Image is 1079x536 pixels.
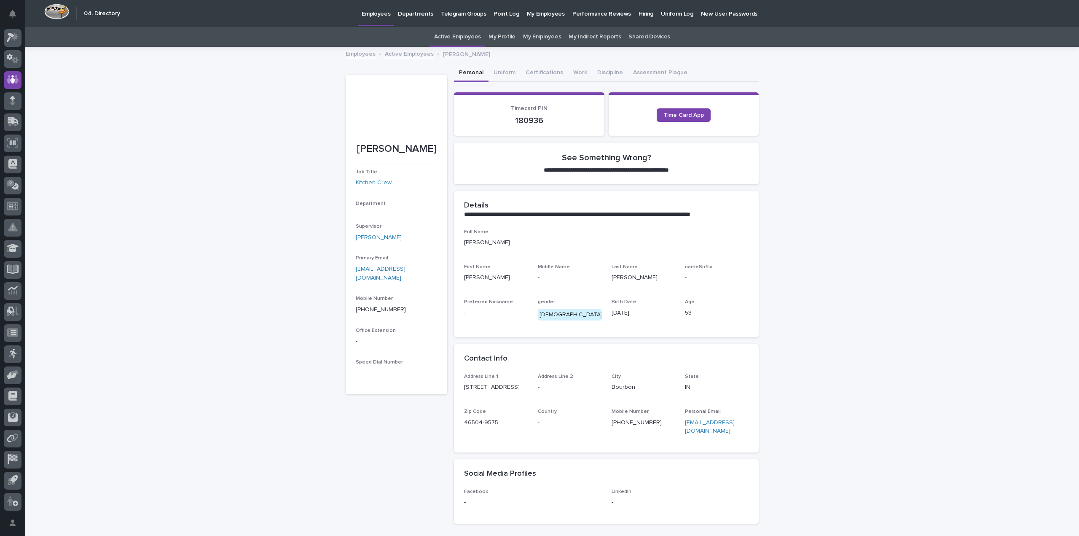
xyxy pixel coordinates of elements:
[538,418,601,427] p: -
[464,409,486,414] span: Zip Code
[11,10,21,24] div: Notifications
[628,27,670,47] a: Shared Devices
[454,65,489,82] button: Personal
[464,309,528,318] p: -
[464,374,498,379] span: Address Line 1
[538,273,601,282] p: -
[612,264,638,269] span: Last Name
[663,112,704,118] span: Time Card App
[464,264,491,269] span: First Name
[356,369,437,377] p: -
[356,178,392,187] a: Kitchen Crew
[464,383,528,392] p: [STREET_ADDRESS]
[538,264,570,269] span: Middle Name
[464,229,489,234] span: Full Name
[489,65,521,82] button: Uniform
[612,383,675,392] p: Bourbon
[443,49,490,58] p: [PERSON_NAME]
[511,105,548,111] span: Timecard PIN
[523,27,561,47] a: My Employees
[434,27,481,47] a: Active Employees
[464,489,488,494] span: Facebook
[356,328,396,333] span: Office Extension
[464,116,594,126] p: 180936
[612,309,675,318] p: [DATE]
[44,4,69,19] img: Workspace Logo
[685,273,749,282] p: -
[464,418,528,427] p: 46504-9575
[464,273,528,282] p: [PERSON_NAME]
[356,307,406,312] a: [PHONE_NUMBER]
[356,296,393,301] span: Mobile Number
[464,469,536,479] h2: Social Media Profiles
[685,264,712,269] span: nameSuffix
[538,299,555,304] span: gender
[464,201,489,210] h2: Details
[628,65,692,82] button: Assessment Plaque
[346,48,376,58] a: Employees
[464,354,507,364] h2: Contact Info
[612,489,631,494] span: LinkedIn
[356,201,386,206] span: Department
[562,153,651,163] h2: See Something Wrong?
[385,48,434,58] a: Active Employees
[685,309,749,318] p: 53
[538,309,604,321] div: [DEMOGRAPHIC_DATA]
[356,360,403,365] span: Speed Dial Number
[685,374,699,379] span: State
[685,299,695,304] span: Age
[612,498,749,507] p: -
[657,108,711,122] a: Time Card App
[521,65,568,82] button: Certifications
[685,409,721,414] span: Personal Email
[84,10,120,17] h2: 04. Directory
[569,27,621,47] a: My Indirect Reports
[685,383,749,392] p: IN
[538,409,557,414] span: Country
[568,65,592,82] button: Work
[592,65,628,82] button: Discipline
[356,143,437,155] p: [PERSON_NAME]
[356,224,381,229] span: Supervisor
[685,420,735,434] a: [EMAIL_ADDRESS][DOMAIN_NAME]
[356,266,405,281] a: [EMAIL_ADDRESS][DOMAIN_NAME]
[538,374,573,379] span: Address Line 2
[612,374,621,379] span: City
[356,256,388,261] span: Primary Email
[356,233,402,242] a: [PERSON_NAME]
[464,299,513,304] span: Preferred Nickname
[4,5,21,23] button: Notifications
[489,27,515,47] a: My Profile
[356,170,377,175] span: Job Title
[612,273,675,282] p: [PERSON_NAME]
[464,238,749,247] p: [PERSON_NAME]
[356,337,437,346] p: -
[612,409,649,414] span: Mobile Number
[538,383,601,392] p: -
[612,299,636,304] span: Birth Date
[612,420,662,426] a: [PHONE_NUMBER]
[464,498,601,507] p: -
